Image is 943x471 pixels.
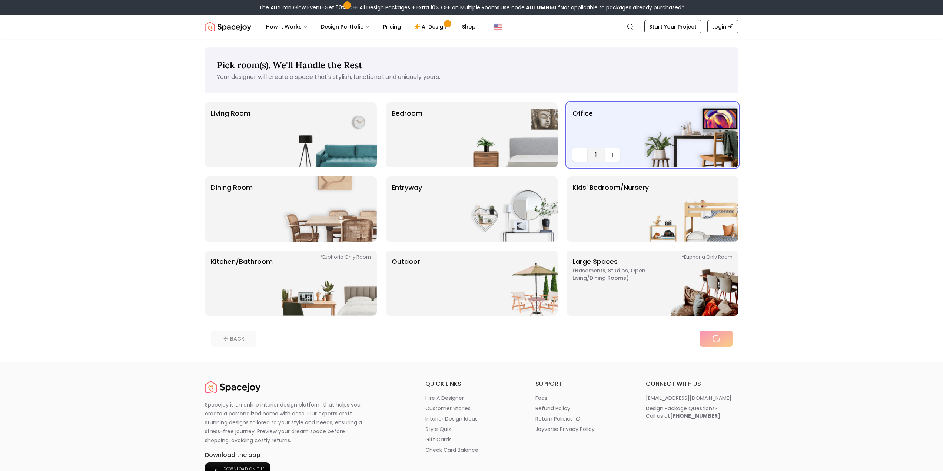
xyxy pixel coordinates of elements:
b: AUTUMN50 [526,4,557,11]
img: Spacejoy Logo [205,379,260,394]
img: United States [494,22,502,31]
p: refund policy [535,405,570,412]
div: Design Package Questions? Call us at [646,405,720,419]
img: Office [644,102,738,167]
a: gift cards [425,436,518,443]
button: Design Portfolio [315,19,376,34]
img: Spacejoy Logo [205,19,251,34]
span: 1 [590,150,602,159]
button: Increase quantity [605,148,620,162]
p: joyverse privacy policy [535,425,595,433]
img: entryway [463,176,558,242]
p: Your designer will create a space that's stylish, functional, and uniquely yours. [217,73,727,82]
p: hire a designer [425,394,464,402]
p: Living Room [211,108,250,162]
a: [EMAIL_ADDRESS][DOMAIN_NAME] [646,394,738,402]
img: Bedroom [463,102,558,167]
a: Spacejoy [205,379,260,394]
p: interior design ideas [425,415,478,422]
b: [PHONE_NUMBER] [670,412,720,419]
h6: support [535,379,628,388]
a: return policies [535,415,628,422]
a: AI Design [408,19,455,34]
a: joyverse privacy policy [535,425,628,433]
a: Login [707,20,738,33]
button: Decrease quantity [572,148,587,162]
button: How It Works [260,19,313,34]
img: Living Room [282,102,377,167]
img: Kitchen/Bathroom *Euphoria Only [282,251,377,316]
p: Dining Room [211,182,253,236]
img: Kids' Bedroom/Nursery [644,176,738,242]
p: gift cards [425,436,452,443]
img: Dining Room [282,176,377,242]
p: Kitchen/Bathroom [211,256,273,310]
a: Design Package Questions?Call us at[PHONE_NUMBER] [646,405,738,419]
p: check card balance [425,446,478,454]
nav: Global [205,15,738,39]
p: customer stories [425,405,471,412]
a: style quiz [425,425,518,433]
h6: connect with us [646,379,738,388]
a: Shop [456,19,482,34]
p: faqs [535,394,547,402]
p: [EMAIL_ADDRESS][DOMAIN_NAME] [646,394,731,402]
p: style quiz [425,425,451,433]
p: Bedroom [392,108,422,162]
nav: Main [260,19,482,34]
h6: quick links [425,379,518,388]
a: Pricing [377,19,407,34]
p: Office [572,108,593,145]
span: Pick room(s). We'll Handle the Rest [217,59,362,71]
img: Outdoor [463,251,558,316]
a: customer stories [425,405,518,412]
a: faqs [535,394,628,402]
a: check card balance [425,446,518,454]
p: entryway [392,182,422,236]
img: Large Spaces *Euphoria Only [644,251,738,316]
a: hire a designer [425,394,518,402]
p: Large Spaces [572,256,665,310]
a: Start Your Project [644,20,701,33]
p: Spacejoy is an online interior design platform that helps you create a personalized home with eas... [205,400,371,445]
span: *Not applicable to packages already purchased* [557,4,684,11]
p: return policies [535,415,573,422]
a: Spacejoy [205,19,251,34]
p: Kids' Bedroom/Nursery [572,182,649,236]
div: The Autumn Glow Event-Get 50% OFF All Design Packages + Extra 10% OFF on Multiple Rooms. [259,4,684,11]
p: Outdoor [392,256,420,310]
h6: Download the app [205,451,408,460]
a: refund policy [535,405,628,412]
span: Use code: [501,4,557,11]
span: ( Basements, Studios, Open living/dining rooms ) [572,267,665,282]
a: interior design ideas [425,415,518,422]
